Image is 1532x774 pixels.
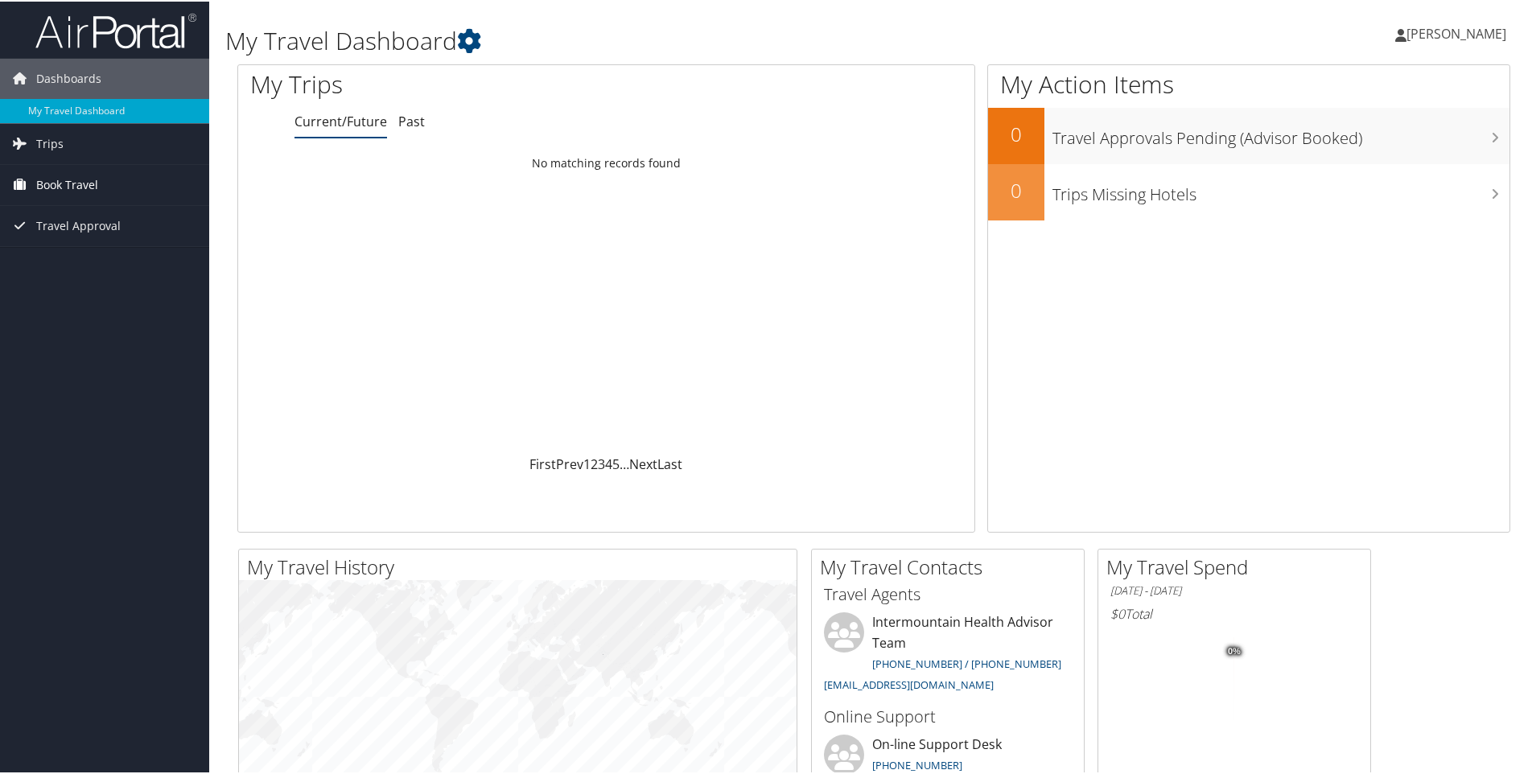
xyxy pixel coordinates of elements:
[36,57,101,97] span: Dashboards
[1406,23,1506,41] span: [PERSON_NAME]
[35,10,196,48] img: airportal-logo.png
[250,66,656,100] h1: My Trips
[824,582,1072,604] h3: Travel Agents
[657,454,682,471] a: Last
[36,163,98,204] span: Book Travel
[988,163,1509,219] a: 0Trips Missing Hotels
[988,66,1509,100] h1: My Action Items
[612,454,620,471] a: 5
[1395,8,1522,56] a: [PERSON_NAME]
[872,655,1061,669] a: [PHONE_NUMBER] / [PHONE_NUMBER]
[820,552,1084,579] h2: My Travel Contacts
[816,611,1080,697] li: Intermountain Health Advisor Team
[620,454,629,471] span: …
[1110,582,1358,597] h6: [DATE] - [DATE]
[1110,603,1125,621] span: $0
[605,454,612,471] a: 4
[247,552,797,579] h2: My Travel History
[1106,552,1370,579] h2: My Travel Spend
[556,454,583,471] a: Prev
[824,704,1072,727] h3: Online Support
[583,454,591,471] a: 1
[1052,174,1509,204] h3: Trips Missing Hotels
[591,454,598,471] a: 2
[598,454,605,471] a: 3
[824,676,994,690] a: [EMAIL_ADDRESS][DOMAIN_NAME]
[629,454,657,471] a: Next
[238,147,974,176] td: No matching records found
[872,756,962,771] a: [PHONE_NUMBER]
[529,454,556,471] a: First
[1052,117,1509,148] h3: Travel Approvals Pending (Advisor Booked)
[398,111,425,129] a: Past
[988,175,1044,203] h2: 0
[225,23,1090,56] h1: My Travel Dashboard
[988,106,1509,163] a: 0Travel Approvals Pending (Advisor Booked)
[1110,603,1358,621] h6: Total
[1228,645,1241,655] tspan: 0%
[36,204,121,245] span: Travel Approval
[294,111,387,129] a: Current/Future
[988,119,1044,146] h2: 0
[36,122,64,163] span: Trips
